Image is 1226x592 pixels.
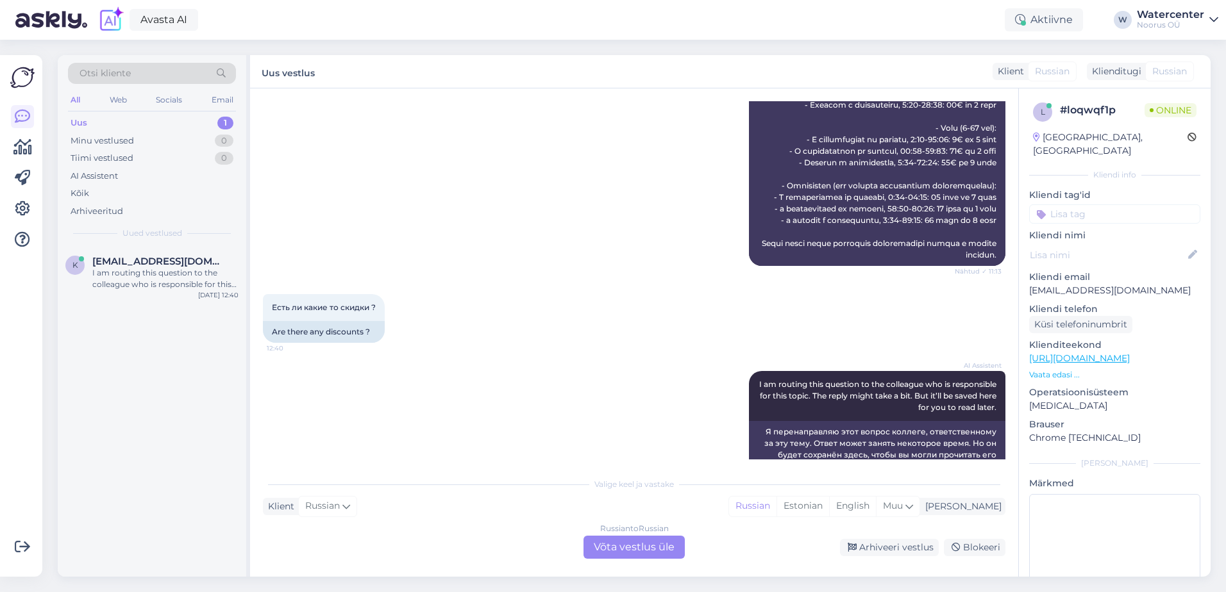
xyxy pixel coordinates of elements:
[1029,418,1200,431] p: Brauser
[584,536,685,559] div: Võta vestlus üle
[71,135,134,147] div: Minu vestlused
[92,256,226,267] span: Katik5@hot.ee
[944,539,1005,556] div: Blokeeri
[840,539,939,556] div: Arhiveeri vestlus
[71,152,133,165] div: Tiimi vestlused
[600,523,669,534] div: Russian to Russian
[920,500,1002,513] div: [PERSON_NAME]
[272,302,376,312] span: Есть ли какие то скидки ?
[749,421,1005,477] div: Я перенаправляю этот вопрос коллеге, ответственному за эту тему. Ответ может занять некоторое вре...
[1137,10,1204,20] div: Watercenter
[263,479,1005,490] div: Valige keel ja vastake
[1029,369,1200,381] p: Vaata edasi ...
[71,187,89,200] div: Kõik
[1029,316,1132,333] div: Küsi telefoninumbrit
[749,37,1005,266] div: Lor ipsu do sit ametc adip e sedd: - Eiusmodt: - I utlaboreetdo ma aliquae, 1:08-98:61: 15€ ad 0 ...
[759,379,998,412] span: I am routing this question to the colleague who is responsible for this topic. The reply might ta...
[217,117,233,129] div: 1
[130,9,198,31] a: Avasta AI
[1029,477,1200,490] p: Märkmed
[1029,229,1200,242] p: Kliendi nimi
[68,92,83,108] div: All
[267,343,315,353] span: 12:40
[1137,10,1218,30] a: WatercenterNoorus OÜ
[1145,103,1197,117] span: Online
[107,92,130,108] div: Web
[1029,399,1200,413] p: [MEDICAL_DATA]
[80,67,131,80] span: Otsi kliente
[215,152,233,165] div: 0
[1035,65,1070,78] span: Russian
[1029,204,1200,224] input: Lisa tag
[777,497,829,516] div: Estonian
[10,65,35,90] img: Askly Logo
[1029,338,1200,352] p: Klienditeekond
[1029,169,1200,181] div: Kliendi info
[122,227,182,239] span: Uued vestlused
[953,361,1002,370] span: AI Assistent
[1029,352,1130,364] a: [URL][DOMAIN_NAME]
[1060,103,1145,118] div: # loqwqf1p
[1029,270,1200,284] p: Kliendi email
[198,290,239,300] div: [DATE] 12:40
[1029,188,1200,202] p: Kliendi tag'id
[97,6,124,33] img: explore-ai
[72,260,78,270] span: K
[883,500,903,511] span: Muu
[1114,11,1132,29] div: W
[305,499,340,513] span: Russian
[262,63,315,80] label: Uus vestlus
[1033,131,1188,158] div: [GEOGRAPHIC_DATA], [GEOGRAPHIC_DATA]
[1152,65,1187,78] span: Russian
[1029,457,1200,469] div: [PERSON_NAME]
[153,92,185,108] div: Socials
[71,117,87,129] div: Uus
[1041,107,1045,117] span: l
[1029,284,1200,297] p: [EMAIL_ADDRESS][DOMAIN_NAME]
[1029,386,1200,399] p: Operatsioonisüsteem
[1005,8,1083,31] div: Aktiivne
[1030,248,1186,262] input: Lisa nimi
[215,135,233,147] div: 0
[953,267,1002,276] span: Nähtud ✓ 11:13
[829,497,876,516] div: English
[1087,65,1141,78] div: Klienditugi
[993,65,1024,78] div: Klient
[71,170,118,183] div: AI Assistent
[263,321,385,343] div: Are there any discounts ?
[71,205,123,218] div: Arhiveeritud
[1137,20,1204,30] div: Noorus OÜ
[92,267,239,290] div: I am routing this question to the colleague who is responsible for this topic. The reply might ta...
[729,497,777,516] div: Russian
[263,500,294,513] div: Klient
[1029,431,1200,445] p: Chrome [TECHNICAL_ID]
[1029,302,1200,316] p: Kliendi telefon
[209,92,236,108] div: Email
